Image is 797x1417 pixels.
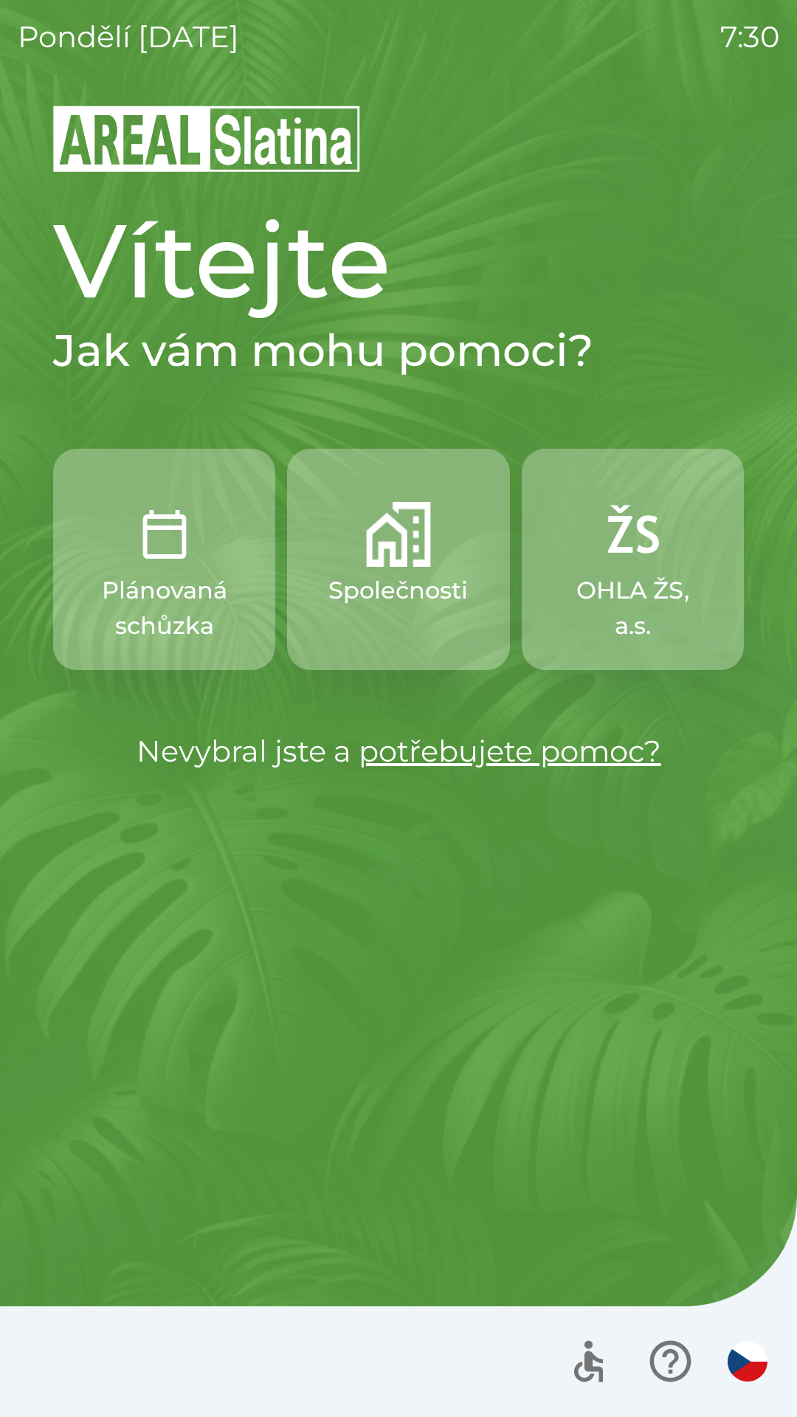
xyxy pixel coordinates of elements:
[53,198,744,323] h1: Vítejte
[53,729,744,773] p: Nevybral jste a
[18,15,239,59] p: pondělí [DATE]
[53,103,744,174] img: Logo
[557,573,708,644] p: OHLA ŽS, a.s.
[720,15,779,59] p: 7:30
[328,573,468,608] p: Společnosti
[359,733,661,769] a: potřebujete pomoc?
[600,502,665,567] img: 9f72f9f4-8902-46ff-b4e6-bc4241ee3c12.png
[522,449,744,670] button: OHLA ŽS, a.s.
[287,449,509,670] button: Společnosti
[53,323,744,378] h2: Jak vám mohu pomoci?
[89,573,240,644] p: Plánovaná schůzka
[53,449,275,670] button: Plánovaná schůzka
[366,502,431,567] img: 58b4041c-2a13-40f9-aad2-b58ace873f8c.png
[728,1342,767,1382] img: cs flag
[132,502,197,567] img: 0ea463ad-1074-4378-bee6-aa7a2f5b9440.png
